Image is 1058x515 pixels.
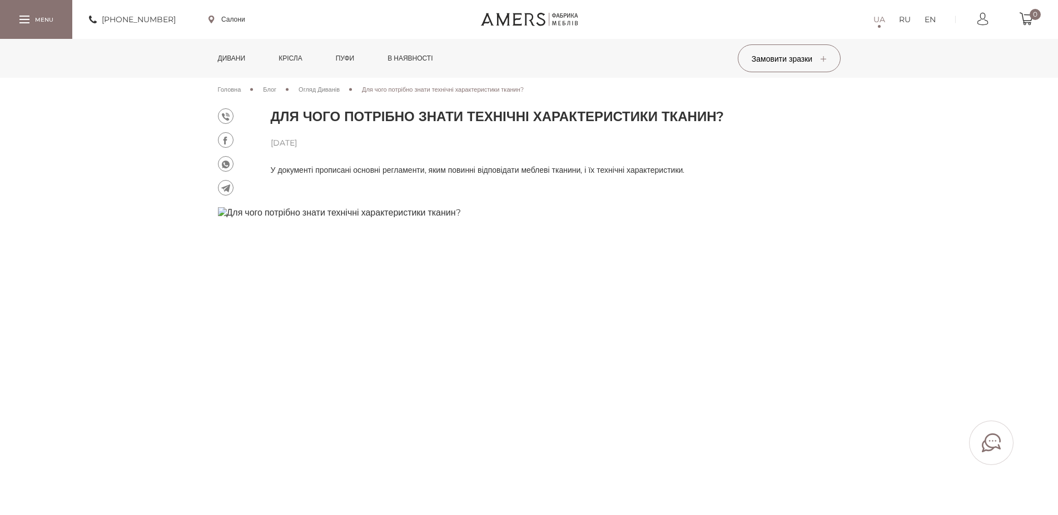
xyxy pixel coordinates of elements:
[208,14,245,24] a: Салони
[271,163,841,177] p: У документі прописані основні регламенти, яким повинні відповідати меблеві тканини, і їх технічні...
[299,86,340,93] span: Огляд Диванів
[263,84,276,94] a: Блог
[327,39,363,78] a: Пуфи
[218,86,241,93] span: Головна
[873,13,885,26] a: UA
[218,84,241,94] a: Головна
[379,39,441,78] a: в наявності
[299,84,340,94] a: Огляд Диванів
[270,39,310,78] a: Крісла
[752,54,826,64] span: Замовити зразки
[1030,9,1041,20] span: 0
[263,86,276,93] span: Блог
[925,13,936,26] a: EN
[271,108,841,125] h1: Для чого потрібно знати технічні характеристики тканин?
[738,44,841,72] button: Замовити зразки
[271,136,841,149] span: [DATE]
[89,13,176,26] a: [PHONE_NUMBER]
[899,13,911,26] a: RU
[210,39,254,78] a: Дивани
